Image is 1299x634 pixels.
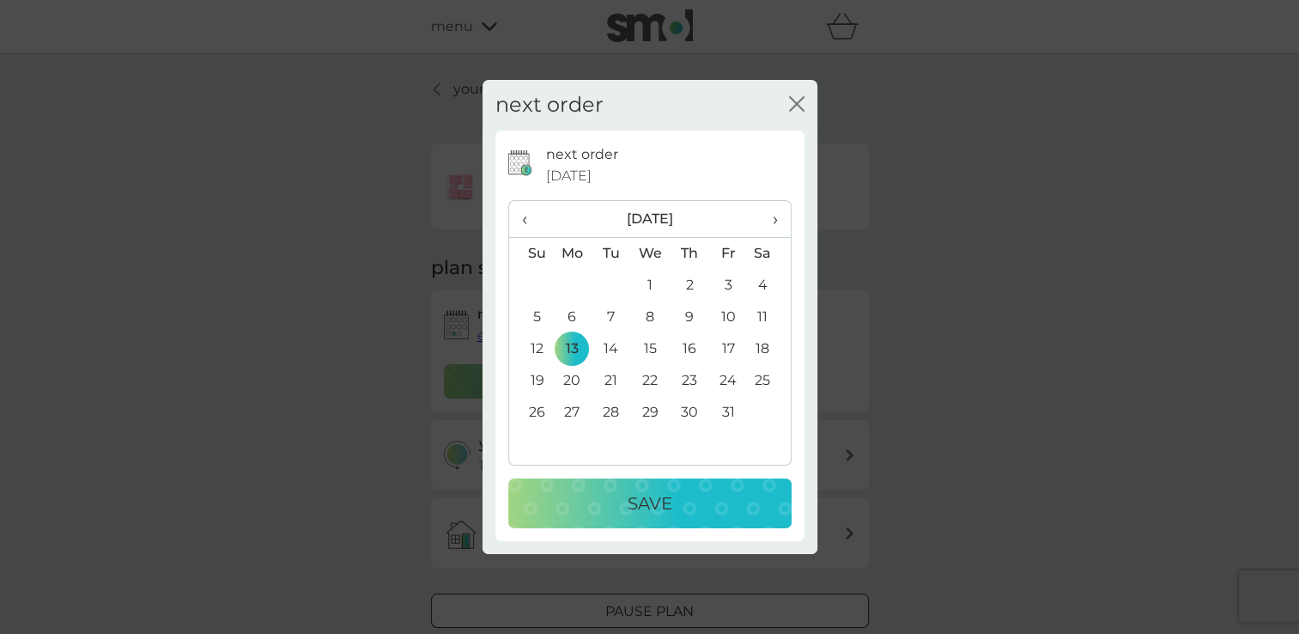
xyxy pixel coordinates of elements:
td: 12 [509,333,553,365]
td: 8 [630,302,670,333]
th: Tu [592,237,630,270]
td: 22 [630,365,670,397]
td: 16 [670,333,708,365]
td: 7 [592,302,630,333]
th: We [630,237,670,270]
span: [DATE] [546,165,592,187]
th: Sa [747,237,790,270]
button: close [789,96,804,114]
td: 21 [592,365,630,397]
td: 15 [630,333,670,365]
p: next order [546,143,618,166]
td: 17 [708,333,747,365]
td: 9 [670,302,708,333]
td: 18 [747,333,790,365]
td: 26 [509,397,553,429]
span: ‹ [522,201,540,237]
td: 14 [592,333,630,365]
td: 24 [708,365,747,397]
p: Save [628,490,672,517]
td: 25 [747,365,790,397]
td: 4 [747,270,790,302]
td: 11 [747,302,790,333]
td: 10 [708,302,747,333]
td: 3 [708,270,747,302]
td: 28 [592,397,630,429]
th: Th [670,237,708,270]
td: 2 [670,270,708,302]
td: 23 [670,365,708,397]
th: Mo [553,237,592,270]
td: 29 [630,397,670,429]
td: 19 [509,365,553,397]
button: Save [508,479,792,528]
td: 20 [553,365,592,397]
th: [DATE] [553,201,748,238]
td: 5 [509,302,553,333]
td: 13 [553,333,592,365]
td: 31 [708,397,747,429]
td: 30 [670,397,708,429]
td: 27 [553,397,592,429]
th: Fr [708,237,747,270]
td: 1 [630,270,670,302]
td: 6 [553,302,592,333]
span: › [760,201,777,237]
h2: next order [495,93,604,118]
th: Su [509,237,553,270]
